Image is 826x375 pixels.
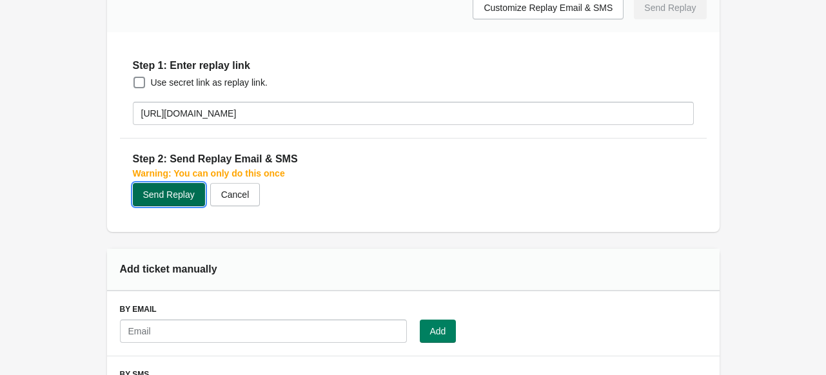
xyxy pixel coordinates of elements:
[133,183,205,206] button: Send Replay
[120,320,407,343] input: Email
[151,76,268,89] span: Use secret link as replay link.
[143,189,195,200] span: Send Replay
[133,58,694,73] h2: Step 1: Enter replay link
[430,326,446,336] span: Add
[420,320,457,343] button: Add
[120,304,707,314] h3: By Email
[133,151,694,167] h2: Step 2: Send Replay Email & SMS
[484,3,613,13] span: Customize Replay Email & SMS
[210,183,261,206] button: Cancel
[221,189,250,200] span: Cancel
[120,262,296,277] div: Add ticket manually
[133,102,694,125] input: https://replay-url.com
[133,167,694,180] p: Warning: You can only do this once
